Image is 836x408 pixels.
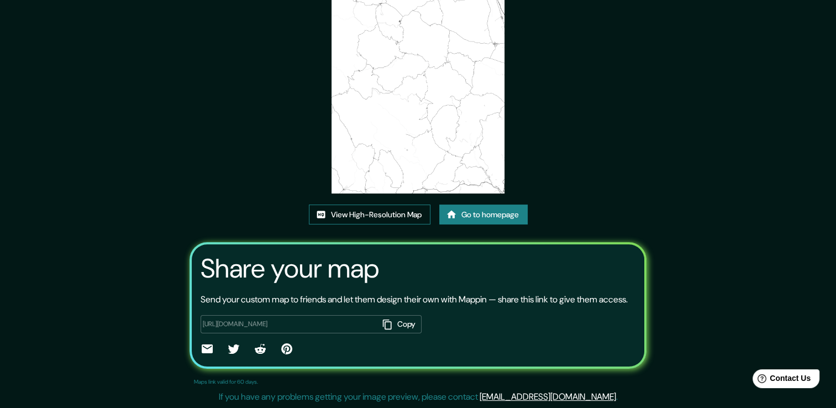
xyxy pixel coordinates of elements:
iframe: Help widget launcher [738,365,824,396]
p: Maps link valid for 60 days. [194,378,258,386]
a: Go to homepage [439,205,528,225]
p: Send your custom map to friends and let them design their own with Mappin — share this link to gi... [201,293,628,306]
button: Copy [378,315,422,333]
a: [EMAIL_ADDRESS][DOMAIN_NAME] [480,391,616,402]
h3: Share your map [201,253,379,284]
p: If you have any problems getting your image preview, please contact . [219,390,618,404]
a: View High-Resolution Map [309,205,430,225]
